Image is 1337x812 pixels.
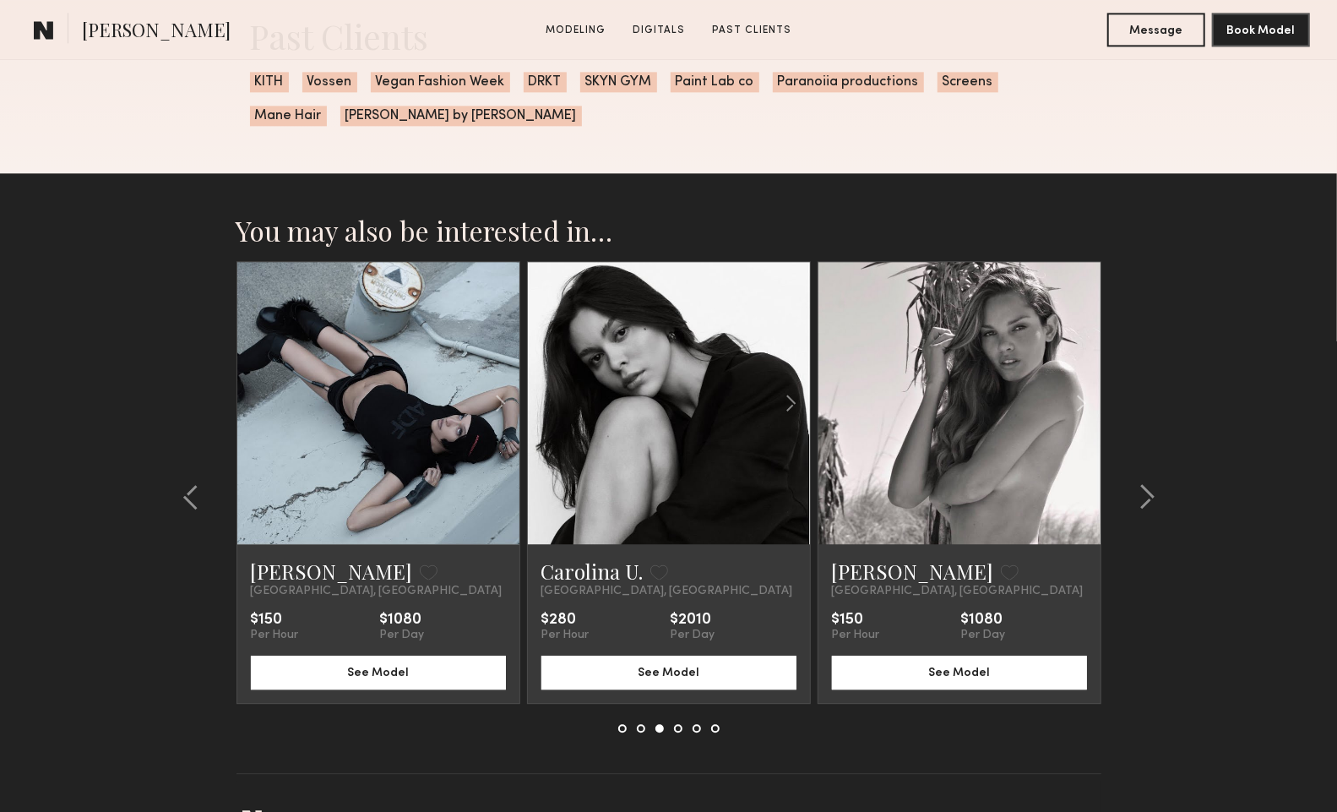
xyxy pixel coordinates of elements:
div: Per Day [961,629,1006,642]
span: Vossen [302,72,357,92]
a: Past Clients [705,23,798,38]
a: Digitals [626,23,692,38]
span: SKYN GYM [580,72,657,92]
span: Paranoiia productions [773,72,924,92]
span: Paint Lab co [671,72,759,92]
a: [PERSON_NAME] [251,558,413,585]
span: [PERSON_NAME] by [PERSON_NAME] [340,106,582,126]
button: Book Model [1212,13,1310,46]
a: Modeling [539,23,612,38]
div: Per Hour [541,629,590,642]
a: See Model [832,664,1087,678]
span: Mane Hair [250,106,327,126]
div: $150 [832,612,880,629]
div: $2010 [671,612,715,629]
span: [GEOGRAPHIC_DATA], [GEOGRAPHIC_DATA] [832,585,1084,598]
div: Per Hour [832,629,880,642]
div: Per Hour [251,629,299,642]
button: See Model [541,656,796,689]
span: DRKT [524,72,567,92]
div: Per Day [380,629,425,642]
span: [GEOGRAPHIC_DATA], [GEOGRAPHIC_DATA] [541,585,793,598]
a: Book Model [1212,22,1310,36]
div: $1080 [961,612,1006,629]
h2: You may also be interested in… [236,214,1101,248]
span: KITH [250,72,289,92]
button: See Model [832,656,1087,689]
button: Message [1107,13,1205,46]
a: See Model [541,664,796,678]
span: Screens [938,72,998,92]
div: $280 [541,612,590,629]
div: $150 [251,612,299,629]
a: [PERSON_NAME] [832,558,994,585]
div: Per Day [671,629,715,642]
button: See Model [251,656,506,689]
span: Vegan Fashion Week [371,72,510,92]
a: Carolina U. [541,558,644,585]
div: $1080 [380,612,425,629]
a: See Model [251,664,506,678]
span: [PERSON_NAME] [82,17,231,46]
span: [GEOGRAPHIC_DATA], [GEOGRAPHIC_DATA] [251,585,503,598]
